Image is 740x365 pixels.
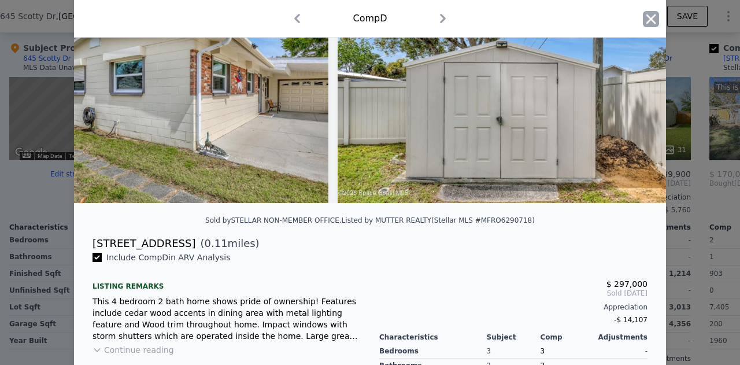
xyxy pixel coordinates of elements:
div: Comp D [353,12,387,25]
span: Include Comp D in ARV Analysis [102,253,235,262]
span: -$ 14,107 [614,316,647,324]
div: This 4 bedroom 2 bath home shows pride of ownership! Features include cedar wood accents in dinin... [92,296,361,342]
div: Characteristics [379,333,487,342]
span: 3 [540,347,545,355]
span: Sold [DATE] [379,289,647,298]
div: Sold by STELLAR NON-MEMBER OFFICE . [205,216,342,224]
div: Subject [487,333,541,342]
div: - [594,344,647,359]
div: Appreciation [379,303,647,312]
div: [STREET_ADDRESS] [92,235,195,252]
div: Bedrooms [379,344,487,359]
div: Comp [540,333,594,342]
span: $ 297,000 [606,279,647,289]
button: Continue reading [92,344,174,356]
span: ( miles) [195,235,259,252]
div: Listed by MUTTER REALTY (Stellar MLS #MFRO6290718) [342,216,535,224]
div: 3 [487,344,541,359]
div: Adjustments [594,333,647,342]
div: Listing remarks [92,272,361,291]
span: 0.11 [205,237,228,249]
